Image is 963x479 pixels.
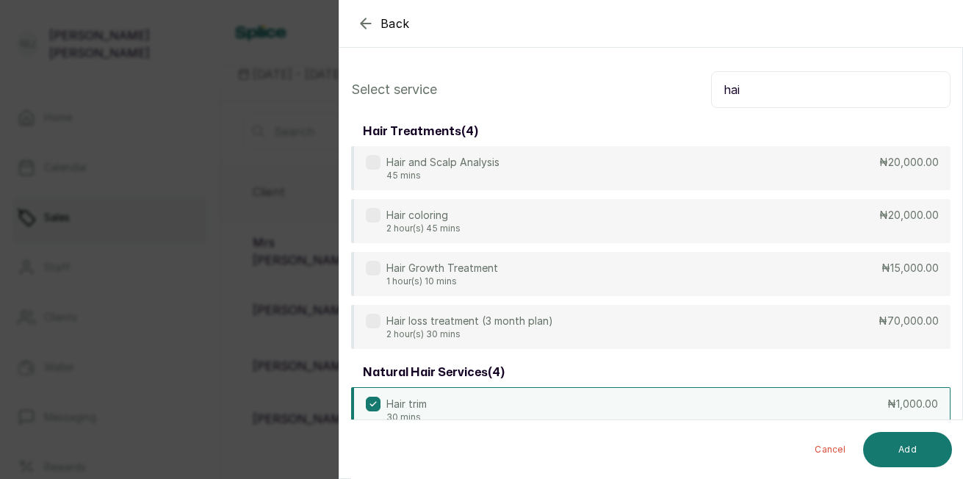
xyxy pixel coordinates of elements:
p: ₦20,000.00 [879,208,939,223]
span: Back [380,15,410,32]
button: Add [863,432,952,467]
p: Hair trim [386,397,427,411]
p: ₦15,000.00 [881,261,939,275]
h3: natural hair services ( 4 ) [363,364,505,381]
p: ₦70,000.00 [879,314,939,328]
p: Hair and Scalp Analysis [386,155,499,170]
p: Hair coloring [386,208,461,223]
p: ₦1,000.00 [887,397,938,411]
p: ₦20,000.00 [879,155,939,170]
button: Back [357,15,410,32]
p: 30 mins [386,411,427,423]
input: Search. [711,71,951,108]
p: Select service [351,79,437,100]
p: 1 hour(s) 10 mins [386,275,498,287]
p: 2 hour(s) 30 mins [386,328,553,340]
p: 45 mins [386,170,499,181]
h3: hair treatments ( 4 ) [363,123,478,140]
button: Cancel [803,432,857,467]
p: 2 hour(s) 45 mins [386,223,461,234]
p: Hair Growth Treatment [386,261,498,275]
p: Hair loss treatment (3 month plan) [386,314,553,328]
